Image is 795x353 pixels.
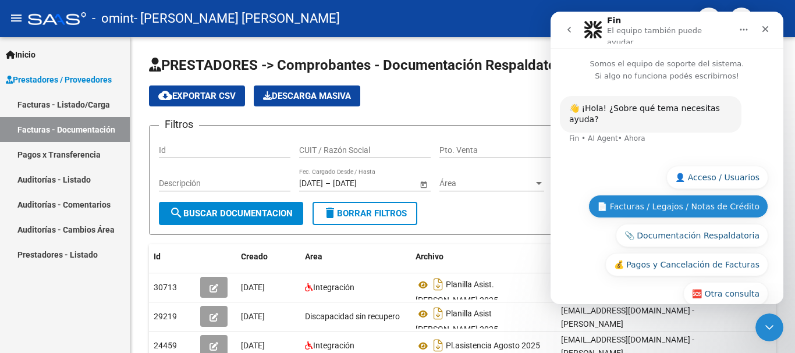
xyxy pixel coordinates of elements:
i: Descargar documento [431,275,446,294]
span: [DATE] [241,312,265,321]
span: Archivo [416,252,443,261]
button: Exportar CSV [149,85,245,106]
span: Prestadores / Proveedores [6,73,112,86]
button: Borrar Filtros [313,202,417,225]
mat-icon: cloud_download [158,88,172,102]
datatable-header-cell: Archivo [411,244,556,269]
span: Integración [313,283,354,292]
mat-icon: search [169,206,183,220]
span: Inicio [6,48,36,61]
h3: Filtros [159,116,199,133]
span: - [PERSON_NAME] [PERSON_NAME] [134,6,340,31]
span: - omint [92,6,134,31]
i: Descargar documento [431,304,446,323]
input: Fecha inicio [299,179,323,188]
iframe: Intercom live chat [551,12,783,304]
span: Área [439,179,534,188]
span: Borrar Filtros [323,208,407,219]
span: – [325,179,331,188]
span: Integración [313,341,354,350]
span: 30713 [154,283,177,292]
button: Descarga Masiva [254,85,360,106]
span: PRESTADORES -> Comprobantes - Documentación Respaldatoria [149,57,573,73]
input: Fecha fin [333,179,390,188]
button: Buscar Documentacion [159,202,303,225]
span: [EMAIL_ADDRESS][DOMAIN_NAME] - [PERSON_NAME] [561,306,694,329]
span: Area [305,252,322,261]
span: Descarga Masiva [263,91,351,101]
datatable-header-cell: Id [149,244,196,269]
app-download-masive: Descarga masiva de comprobantes (adjuntos) [254,85,360,106]
mat-icon: delete [323,206,337,220]
span: [DATE] [241,341,265,350]
mat-icon: menu [9,11,23,25]
span: Buscar Documentacion [169,208,293,219]
button: Open calendar [417,178,430,190]
span: Exportar CSV [158,91,236,101]
datatable-header-cell: Creado [236,244,300,269]
datatable-header-cell: Area [300,244,411,269]
span: Id [154,252,161,261]
span: Discapacidad sin recupero [305,312,400,321]
iframe: Intercom live chat [755,313,783,341]
span: [DATE] [241,283,265,292]
span: Planilla Asist.[PERSON_NAME] 2025 [416,280,498,305]
span: Planilla Asist [PERSON_NAME] 2025 [416,309,498,334]
span: Creado [241,252,268,261]
span: Pl.asistencia Agosto 2025 [446,341,540,351]
button: 🆘 Otra consulta [133,270,218,294]
span: 29219 [154,312,177,321]
span: 24459 [154,341,177,350]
